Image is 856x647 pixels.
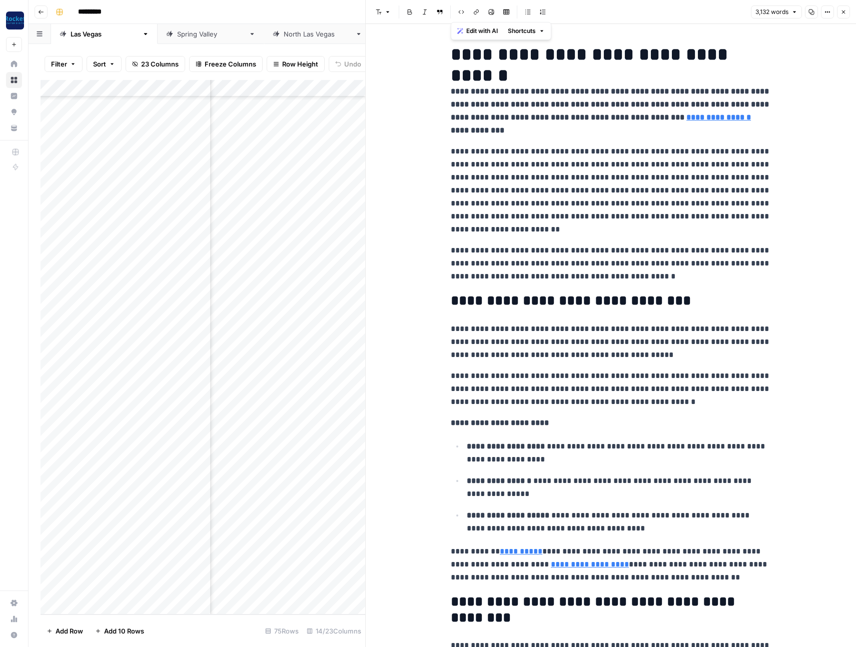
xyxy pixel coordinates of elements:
[158,24,264,44] a: [GEOGRAPHIC_DATA]
[261,623,303,639] div: 75 Rows
[6,627,22,643] button: Help + Support
[87,56,122,72] button: Sort
[344,59,361,69] span: Undo
[51,24,158,44] a: [GEOGRAPHIC_DATA]
[466,26,498,35] span: Edit with AI
[71,29,138,39] div: [GEOGRAPHIC_DATA]
[6,88,22,104] a: Insights
[508,26,536,35] span: Shortcuts
[6,611,22,627] a: Usage
[504,24,549,37] button: Shortcuts
[751,5,802,18] button: 3,132 words
[51,59,67,69] span: Filter
[6,120,22,136] a: Your Data
[6,72,22,88] a: Browse
[104,626,144,636] span: Add 10 Rows
[6,595,22,611] a: Settings
[755,7,788,16] span: 3,132 words
[89,623,150,639] button: Add 10 Rows
[177,29,245,39] div: [GEOGRAPHIC_DATA]
[56,626,83,636] span: Add Row
[45,56,83,72] button: Filter
[6,11,24,29] img: Rocket Pilots Logo
[282,59,318,69] span: Row Height
[41,623,89,639] button: Add Row
[303,623,365,639] div: 14/23 Columns
[284,29,351,39] div: [GEOGRAPHIC_DATA]
[93,59,106,69] span: Sort
[6,56,22,72] a: Home
[264,24,371,44] a: [GEOGRAPHIC_DATA]
[6,8,22,33] button: Workspace: Rocket Pilots
[6,104,22,120] a: Opportunities
[126,56,185,72] button: 23 Columns
[205,59,256,69] span: Freeze Columns
[329,56,368,72] button: Undo
[141,59,179,69] span: 23 Columns
[189,56,263,72] button: Freeze Columns
[453,24,502,37] button: Edit with AI
[267,56,325,72] button: Row Height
